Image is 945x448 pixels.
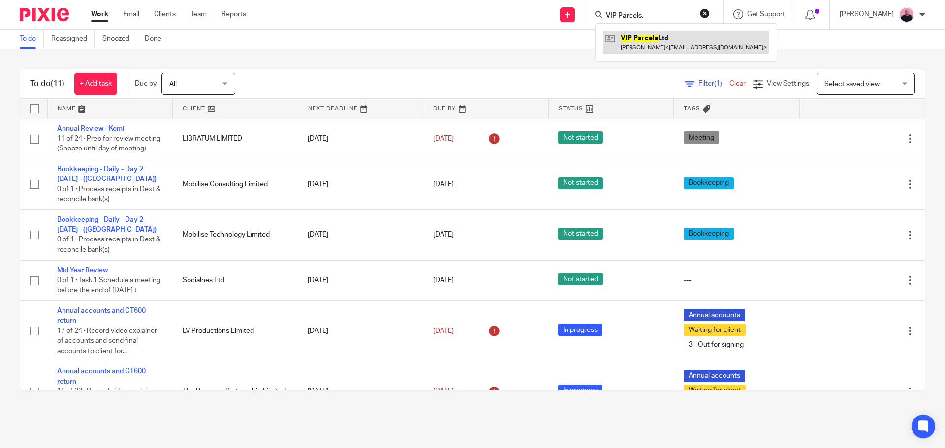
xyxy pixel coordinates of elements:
[57,388,157,415] span: 15 of 23 · Record video explainer of accounts and send final accounts to client for...
[684,309,745,321] span: Annual accounts
[57,237,160,254] span: 0 of 1 · Process receipts in Dext & reconcile bank(s)
[684,324,746,336] span: Waiting for client
[57,277,160,294] span: 0 of 1 · Task 1 Schedule a meeting before the end of [DATE] t
[57,166,157,182] a: Bookkeeping - Daily - Day 2 [DATE] - ([GEOGRAPHIC_DATA])
[154,9,176,19] a: Clients
[57,186,160,203] span: 0 of 1 · Process receipts in Dext & reconcile bank(s)
[684,106,700,111] span: Tags
[767,80,809,87] span: View Settings
[684,177,734,189] span: Bookkeeping
[558,324,602,336] span: In progress
[558,385,602,397] span: In progress
[30,79,64,89] h1: To do
[558,131,603,144] span: Not started
[74,73,117,95] a: + Add task
[433,328,454,334] span: [DATE]
[729,80,746,87] a: Clear
[145,30,169,49] a: Done
[173,301,298,361] td: LV Productions Limited
[57,368,146,385] a: Annual accounts and CT600 return
[605,12,693,21] input: Search
[57,267,108,274] a: Mid Year Review
[102,30,137,49] a: Snoozed
[20,8,69,21] img: Pixie
[433,135,454,142] span: [DATE]
[824,81,880,88] span: Select saved view
[684,370,745,382] span: Annual accounts
[298,209,423,260] td: [DATE]
[684,131,719,144] span: Meeting
[57,216,157,233] a: Bookkeeping - Daily - Day 2 [DATE] - ([GEOGRAPHIC_DATA])
[190,9,207,19] a: Team
[433,232,454,239] span: [DATE]
[173,260,298,300] td: Socialnes Ltd
[558,177,603,189] span: Not started
[173,209,298,260] td: Mobilise Technology Limited
[173,159,298,209] td: Mobilise Consulting Limited
[57,328,157,355] span: 17 of 24 · Record video explainer of accounts and send final accounts to client for...
[433,277,454,284] span: [DATE]
[840,9,894,19] p: [PERSON_NAME]
[298,119,423,159] td: [DATE]
[20,30,44,49] a: To do
[298,260,423,300] td: [DATE]
[169,81,177,88] span: All
[698,80,729,87] span: Filter
[298,301,423,361] td: [DATE]
[433,388,454,395] span: [DATE]
[899,7,914,23] img: Bio%20-%20Kemi%20.png
[51,80,64,88] span: (11)
[684,385,746,397] span: Waiting for client
[57,125,124,132] a: Annual Review - Kemi
[91,9,108,19] a: Work
[684,228,734,240] span: Bookkeeping
[173,119,298,159] td: LIBRATUM LIMITED
[51,30,95,49] a: Reassigned
[221,9,246,19] a: Reports
[714,80,722,87] span: (1)
[298,361,423,422] td: [DATE]
[684,338,749,351] span: 3 - Out for signing
[173,361,298,422] td: The Progress Partnership Limited
[57,307,146,324] a: Annual accounts and CT600 return
[700,8,710,18] button: Clear
[57,135,160,152] span: 11 of 24 · Prep for review meeting (Snooze until day of meeting)
[123,9,139,19] a: Email
[298,159,423,209] td: [DATE]
[684,275,790,285] div: ---
[747,11,785,18] span: Get Support
[135,79,157,89] p: Due by
[558,228,603,240] span: Not started
[558,273,603,285] span: Not started
[433,181,454,188] span: [DATE]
